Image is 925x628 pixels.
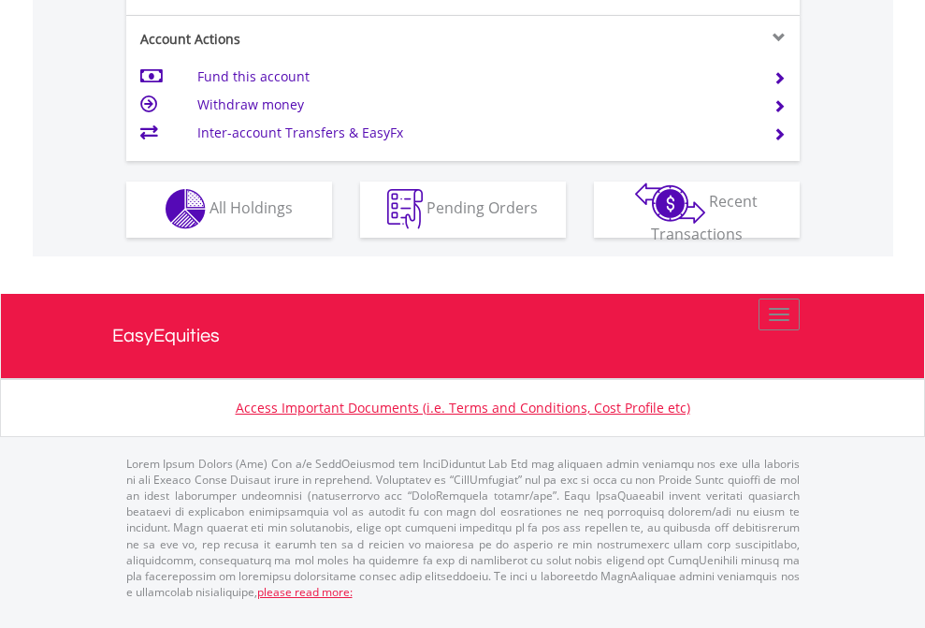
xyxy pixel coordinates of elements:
[651,191,759,244] span: Recent Transactions
[387,189,423,229] img: pending_instructions-wht.png
[635,183,705,224] img: transactions-zar-wht.png
[210,197,293,218] span: All Holdings
[126,456,800,600] p: Lorem Ipsum Dolors (Ame) Con a/e SeddOeiusmod tem InciDiduntut Lab Etd mag aliquaen admin veniamq...
[197,119,750,147] td: Inter-account Transfers & EasyFx
[360,182,566,238] button: Pending Orders
[126,30,463,49] div: Account Actions
[594,182,800,238] button: Recent Transactions
[197,91,750,119] td: Withdraw money
[426,197,538,218] span: Pending Orders
[112,294,814,378] a: EasyEquities
[257,584,353,600] a: please read more:
[197,63,750,91] td: Fund this account
[126,182,332,238] button: All Holdings
[236,399,690,416] a: Access Important Documents (i.e. Terms and Conditions, Cost Profile etc)
[166,189,206,229] img: holdings-wht.png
